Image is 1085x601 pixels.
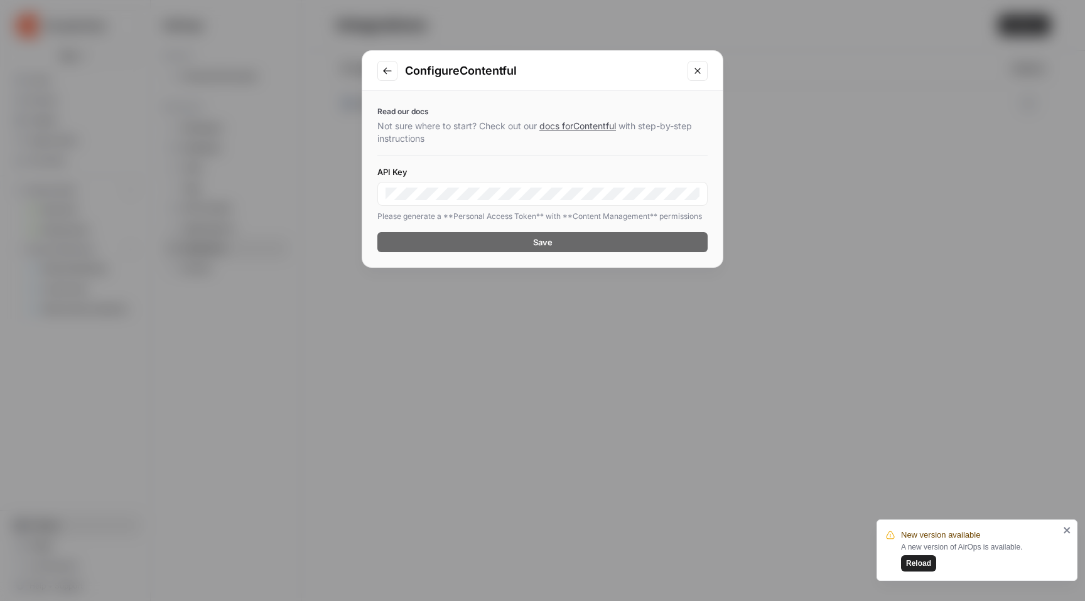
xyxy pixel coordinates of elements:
span: Save [533,236,553,248]
button: Go to previous step [377,61,397,81]
span: Reload [906,558,931,569]
div: Please generate a **Personal Access Token** with **Content Management** permissions [377,211,708,222]
button: Close modal [688,61,708,81]
button: close [1063,525,1072,535]
a: docs forContentful [539,120,616,131]
h2: Configure Contentful [405,62,680,80]
label: API Key [377,166,708,178]
div: A new version of AirOps is available. [901,541,1059,572]
button: Reload [901,555,936,572]
p: Not sure where to start? Check out our with step-by-step instructions [377,120,708,145]
button: Save [377,232,708,252]
p: Read our docs [377,106,708,117]
span: New version available [901,529,980,541]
